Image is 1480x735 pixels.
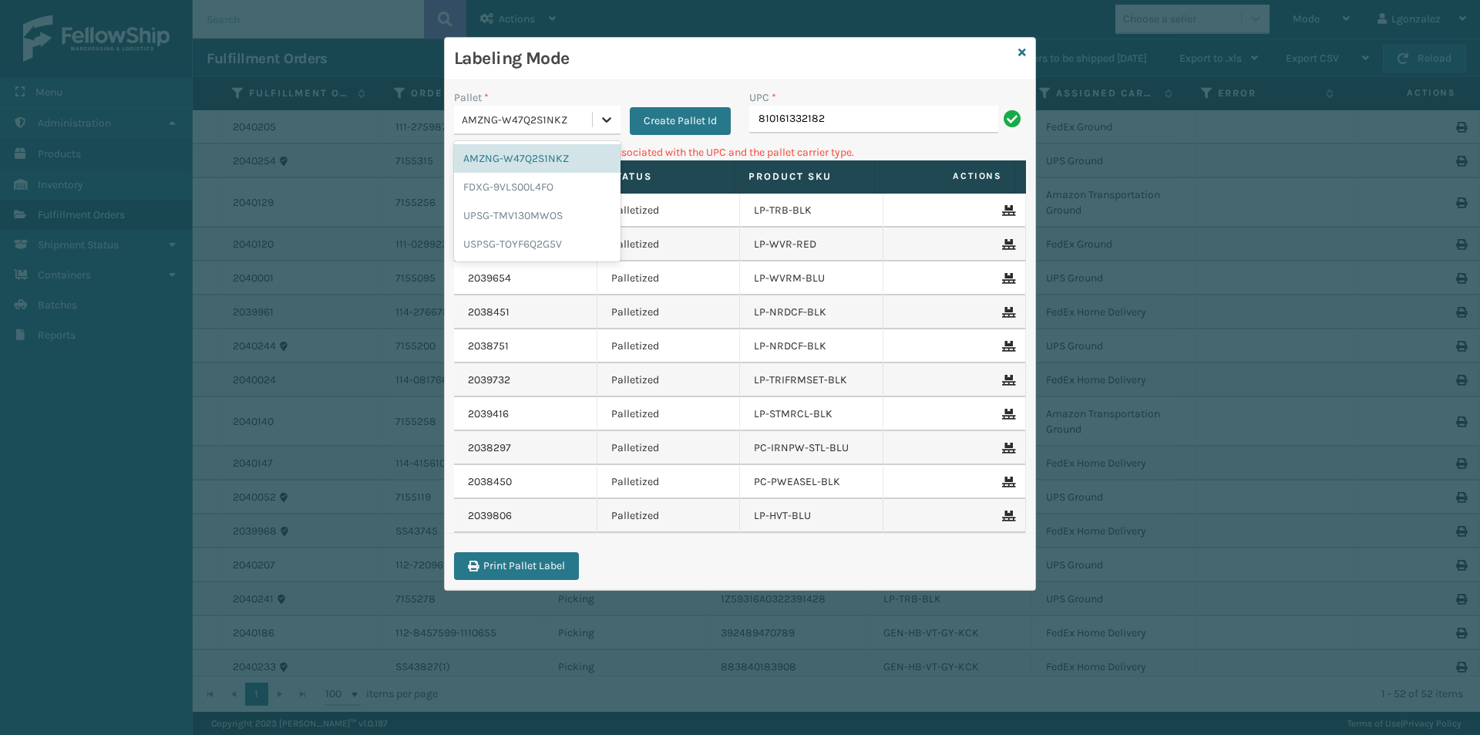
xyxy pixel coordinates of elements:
[630,107,731,135] button: Create Pallet Id
[1002,341,1011,352] i: Remove From Pallet
[468,373,510,388] a: 2039732
[1002,477,1011,487] i: Remove From Pallet
[1002,307,1011,318] i: Remove From Pallet
[468,508,512,524] a: 2039806
[740,397,883,431] td: LP-STMRCL-BLK
[740,499,883,533] td: LP-HVT-BLU
[454,47,1012,70] h3: Labeling Mode
[454,201,621,230] div: UPSG-TMV130MWOS
[1002,239,1011,250] i: Remove From Pallet
[468,271,511,286] a: 2039654
[740,194,883,228] td: LP-TRB-BLK
[740,228,883,261] td: LP-WVR-RED
[454,144,1026,160] p: Can't find any fulfillment orders associated with the UPC and the pallet carrier type.
[597,363,741,397] td: Palletized
[462,112,594,128] div: AMZNG-W47Q2S1NKZ
[1002,443,1011,453] i: Remove From Pallet
[468,406,509,422] a: 2039416
[597,228,741,261] td: Palletized
[468,339,509,354] a: 2038751
[597,397,741,431] td: Palletized
[1002,273,1011,284] i: Remove From Pallet
[597,431,741,465] td: Palletized
[740,329,883,363] td: LP-NRDCF-BLK
[454,89,489,106] label: Pallet
[597,261,741,295] td: Palletized
[468,305,510,320] a: 2038451
[1002,511,1011,521] i: Remove From Pallet
[597,329,741,363] td: Palletized
[1002,205,1011,216] i: Remove From Pallet
[1002,375,1011,386] i: Remove From Pallet
[740,363,883,397] td: LP-TRIFRMSET-BLK
[454,552,579,580] button: Print Pallet Label
[740,295,883,329] td: LP-NRDCF-BLK
[740,431,883,465] td: PC-IRNPW-STL-BLU
[468,474,512,490] a: 2038450
[748,170,860,184] label: Product SKU
[608,170,720,184] label: Status
[749,89,776,106] label: UPC
[1002,409,1011,420] i: Remove From Pallet
[740,261,883,295] td: LP-WVRM-BLU
[454,230,621,258] div: USPSG-TOYF6Q2G5V
[597,295,741,329] td: Palletized
[740,465,883,499] td: PC-PWEASEL-BLK
[454,173,621,201] div: FDXG-9VLS00L4FO
[597,194,741,228] td: Palletized
[597,465,741,499] td: Palletized
[880,164,1011,189] span: Actions
[454,144,621,173] div: AMZNG-W47Q2S1NKZ
[597,499,741,533] td: Palletized
[468,440,511,456] a: 2038297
